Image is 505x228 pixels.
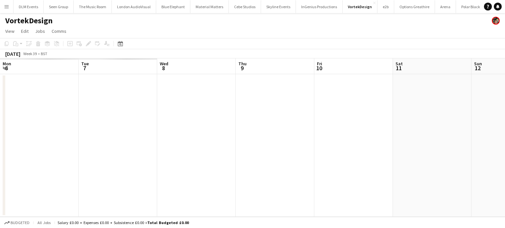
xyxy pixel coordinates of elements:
button: London AudioVisual [112,0,156,13]
span: Sun [474,61,482,67]
button: Seen Group [44,0,74,13]
span: Wed [160,61,168,67]
app-user-avatar: Brayden Davison [492,17,500,25]
span: 10 [316,64,322,72]
span: Budgeted [11,220,30,225]
div: [DATE] [5,51,20,57]
span: All jobs [36,220,52,225]
span: Sat [396,61,403,67]
span: 9 [237,64,247,72]
span: 7 [80,64,89,72]
button: VortekDesign [343,0,377,13]
button: Polar Black [456,0,486,13]
span: Total Budgeted £0.00 [147,220,189,225]
span: Week 39 [22,51,38,56]
span: Thu [238,61,247,67]
span: Tue [81,61,89,67]
span: 11 [395,64,403,72]
button: Cebe Studios [229,0,261,13]
span: Mon [3,61,11,67]
button: Blue Elephant [156,0,190,13]
span: Jobs [35,28,45,34]
a: View [3,27,17,35]
button: Material Matters [190,0,229,13]
a: Jobs [33,27,48,35]
span: Edit [21,28,29,34]
span: Comms [52,28,66,34]
button: InGenius Productions [296,0,343,13]
span: Fri [317,61,322,67]
button: Skyline Events [261,0,296,13]
a: Edit [18,27,31,35]
a: Comms [49,27,69,35]
span: 12 [473,64,482,72]
div: Salary £0.00 + Expenses £0.00 + Subsistence £0.00 = [58,220,189,225]
span: 6 [2,64,11,72]
button: Budgeted [3,219,31,226]
div: BST [41,51,47,56]
span: View [5,28,14,34]
button: The Music Room [74,0,112,13]
button: Options Greathire [394,0,435,13]
button: DLM Events [13,0,44,13]
h1: VortekDesign [5,16,53,26]
button: Arena [435,0,456,13]
span: 8 [159,64,168,72]
button: e2b [377,0,394,13]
